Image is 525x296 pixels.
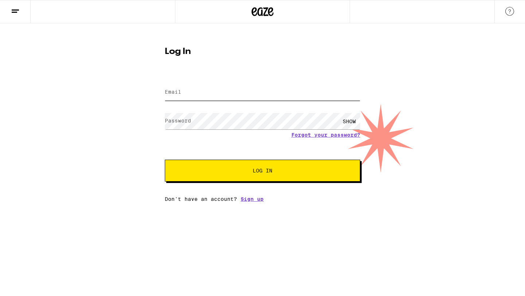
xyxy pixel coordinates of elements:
span: Hi. Need any help? [4,5,52,11]
div: SHOW [338,113,360,129]
a: Sign up [241,196,264,202]
a: Forgot your password? [291,132,360,138]
label: Password [165,118,191,124]
span: Log In [253,168,272,173]
label: Email [165,89,181,95]
input: Email [165,84,360,101]
button: Log In [165,160,360,182]
div: Don't have an account? [165,196,360,202]
h1: Log In [165,47,360,56]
